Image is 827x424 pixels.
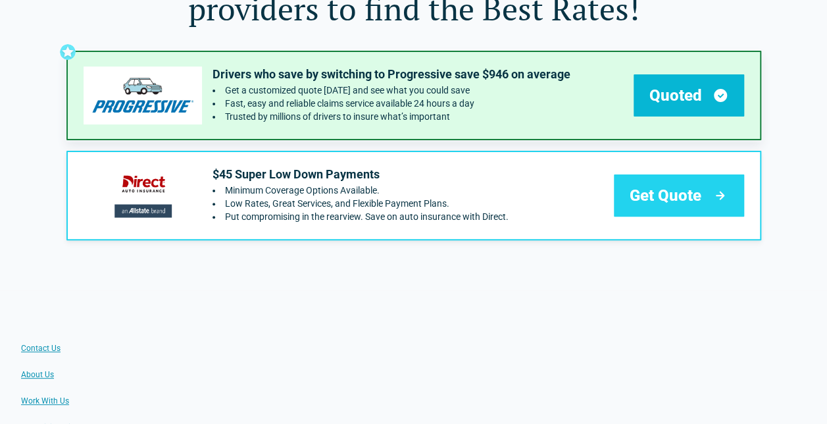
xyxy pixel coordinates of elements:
[213,167,509,182] p: $45 Super Low Down Payments
[21,343,61,354] a: Contact Us
[21,369,54,380] a: About Us
[213,211,509,222] li: Put compromising in the rearview. Save on auto insurance with Direct.
[21,396,69,406] a: Work With Us
[213,198,509,209] li: Low Rates, Great Services, and Flexible Payment Plans.
[84,167,202,225] img: directauto's logo
[66,151,761,240] a: directauto's logo$45 Super Low Down PaymentsMinimum Coverage Options Available.Low Rates, Great S...
[630,185,701,206] span: Get Quote
[213,185,509,196] li: Minimum Coverage Options Available.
